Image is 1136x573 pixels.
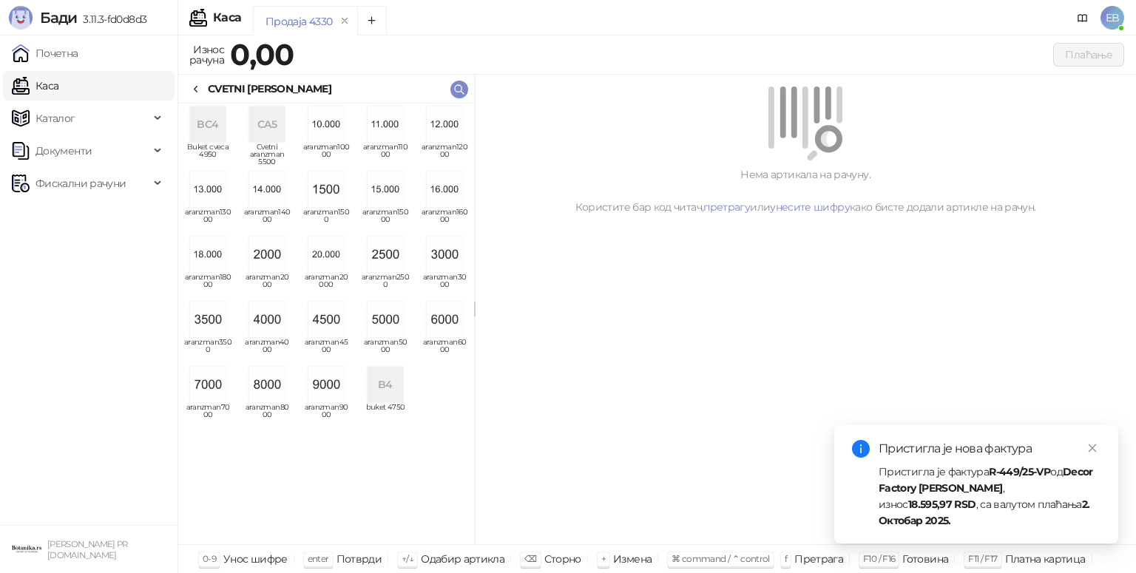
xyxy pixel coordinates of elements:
img: Slika [190,237,226,272]
div: Готовина [902,549,948,569]
strong: Decor Factory [PERSON_NAME] [879,465,1093,495]
span: aranzman10000 [302,143,350,166]
a: Каса [12,71,58,101]
span: Cvetni aranzman 5500 [243,143,291,166]
span: aranzman3000 [421,274,468,296]
span: Buket cveca 4950 [184,143,231,166]
img: Slika [308,237,344,272]
button: remove [335,15,354,27]
div: Сторно [544,549,581,569]
span: ⌫ [524,553,536,564]
span: aranzman16000 [421,208,468,231]
img: Slika [308,367,344,402]
span: Каталог [35,104,75,133]
img: Slika [368,237,403,272]
div: Продаја 4330 [266,13,332,30]
span: buket 4750 [362,404,409,426]
span: f [785,553,787,564]
span: Фискални рачуни [35,169,126,198]
div: Унос шифре [223,549,288,569]
a: Почетна [12,38,78,68]
a: унесите шифру [770,200,850,214]
div: Платна картица [1005,549,1086,569]
span: ↑/↓ [402,553,413,564]
span: aranzman5000 [362,339,409,361]
div: CA5 [249,106,285,142]
button: Add tab [357,6,387,35]
img: Slika [427,172,462,207]
button: Плаћање [1053,43,1124,67]
img: Slika [249,367,285,402]
span: aranzman11000 [362,143,409,166]
span: EB [1100,6,1124,30]
span: aranzman1500 [302,208,350,231]
img: Slika [308,172,344,207]
a: Close [1084,440,1100,456]
span: aranzman15000 [362,208,409,231]
div: Износ рачуна [186,40,227,69]
img: Slika [368,106,403,142]
strong: 18.595,97 RSD [908,498,976,511]
span: aranzman18000 [184,274,231,296]
img: Slika [249,302,285,337]
span: aranzman14000 [243,208,291,231]
span: aranzman3500 [184,339,231,361]
img: Slika [190,302,226,337]
img: Slika [308,302,344,337]
span: 3.11.3-fd0d8d3 [77,13,146,26]
span: F10 / F16 [863,553,895,564]
span: aranzman20000 [302,274,350,296]
img: Slika [190,172,226,207]
div: Претрага [794,549,843,569]
span: aranzman13000 [184,208,231,231]
span: ⌘ command / ⌃ control [672,553,770,564]
img: Logo [9,6,33,30]
strong: 0,00 [230,36,294,72]
div: grid [178,104,474,544]
span: F11 / F17 [968,553,997,564]
span: close [1087,443,1098,453]
img: Slika [427,106,462,142]
span: aranzman8000 [243,404,291,426]
span: aranzman7000 [184,404,231,426]
span: 0-9 [203,553,216,564]
img: Slika [249,172,285,207]
img: Slika [249,237,285,272]
span: aranzman4500 [302,339,350,361]
div: Каса [213,12,241,24]
div: Потврди [337,549,382,569]
span: enter [308,553,329,564]
span: aranzman12000 [421,143,468,166]
span: aranzman4000 [243,339,291,361]
div: CVETNI [PERSON_NAME] [208,81,331,97]
div: Нема артикала на рачуну. Користите бар код читач, или како бисте додали артикле на рачун. [493,166,1118,215]
img: Slika [427,302,462,337]
span: aranzman6000 [421,339,468,361]
span: aranzman2000 [243,274,291,296]
small: [PERSON_NAME] PR [DOMAIN_NAME] [47,539,128,560]
div: Одабир артикла [421,549,504,569]
a: претрагу [703,200,750,214]
span: aranzman2500 [362,274,409,296]
img: Slika [190,367,226,402]
span: Бади [40,9,77,27]
div: BC4 [190,106,226,142]
img: 64x64-companyLogo-0e2e8aaa-0bd2-431b-8613-6e3c65811325.png [12,535,41,564]
span: + [601,553,606,564]
div: B4 [368,367,403,402]
div: Пристигла је нова фактура [879,440,1100,458]
span: Документи [35,136,92,166]
div: Пристигла је фактура од , износ , са валутом плаћања [879,464,1100,529]
a: Документација [1071,6,1095,30]
strong: R-449/25-VP [989,465,1050,478]
span: info-circle [852,440,870,458]
img: Slika [368,172,403,207]
img: Slika [368,302,403,337]
span: aranzman9000 [302,404,350,426]
div: Измена [613,549,652,569]
img: Slika [308,106,344,142]
img: Slika [427,237,462,272]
